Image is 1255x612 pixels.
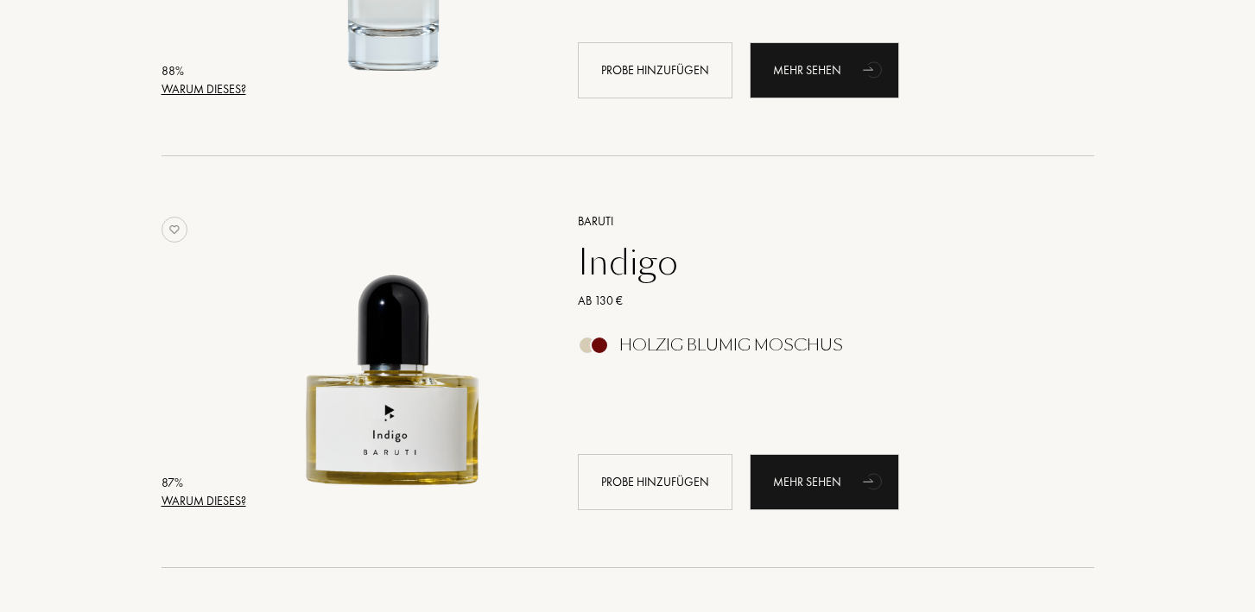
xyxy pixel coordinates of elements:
a: Baruti [565,212,1068,230]
a: Mehr sehenanimation [750,454,899,510]
a: Mehr sehenanimation [750,42,899,98]
img: Indigo Baruti [250,210,537,497]
div: Holzig Blumig Moschus [619,336,843,355]
div: 88 % [162,62,246,80]
div: Probe hinzufügen [578,42,732,98]
div: Warum dieses? [162,80,246,98]
a: Holzig Blumig Moschus [565,341,1068,359]
a: Ab 130 € [565,292,1068,310]
div: Probe hinzufügen [578,454,732,510]
img: no_like_p.png [162,217,187,243]
div: Warum dieses? [162,492,246,510]
a: Indigo [565,242,1068,283]
a: Indigo Baruti [250,191,552,530]
div: animation [857,52,891,86]
div: 87 % [162,474,246,492]
div: Mehr sehen [750,454,899,510]
div: animation [857,464,891,498]
div: Mehr sehen [750,42,899,98]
